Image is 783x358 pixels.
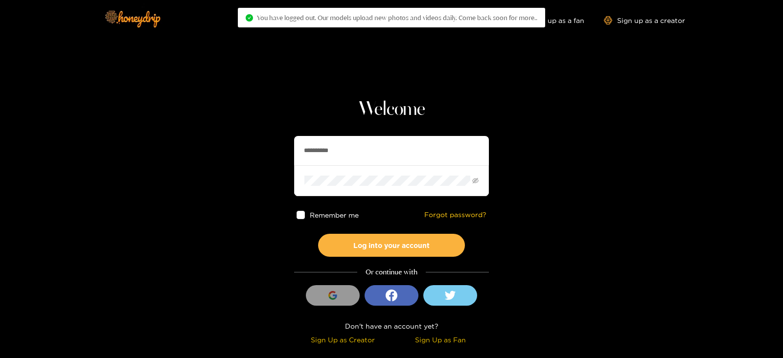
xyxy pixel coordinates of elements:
[257,14,537,22] span: You have logged out. Our models upload new photos and videos daily. Come back soon for more..
[517,16,584,24] a: Sign up as a fan
[318,234,465,257] button: Log into your account
[294,98,489,121] h1: Welcome
[472,178,479,184] span: eye-invisible
[424,211,486,219] a: Forgot password?
[297,334,389,345] div: Sign Up as Creator
[310,211,359,219] span: Remember me
[246,14,253,22] span: check-circle
[294,320,489,332] div: Don't have an account yet?
[294,267,489,278] div: Or continue with
[394,334,486,345] div: Sign Up as Fan
[604,16,685,24] a: Sign up as a creator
